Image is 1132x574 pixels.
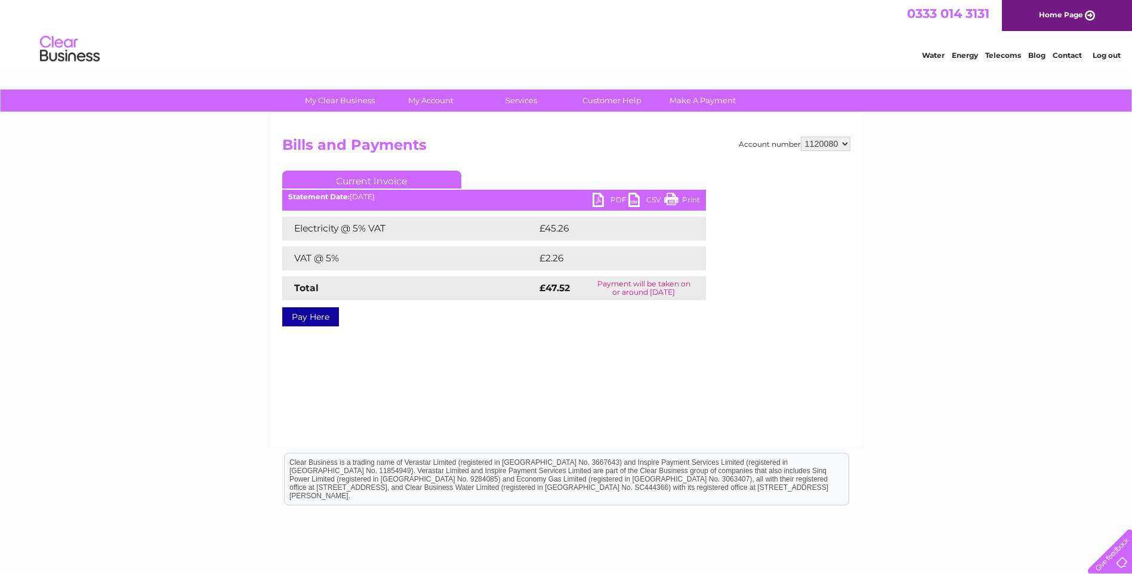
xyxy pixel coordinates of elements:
[282,246,536,270] td: VAT @ 5%
[563,90,661,112] a: Customer Help
[282,307,339,326] a: Pay Here
[282,171,461,189] a: Current Invoice
[285,7,849,58] div: Clear Business is a trading name of Verastar Limited (registered in [GEOGRAPHIC_DATA] No. 3667643...
[282,137,850,159] h2: Bills and Payments
[1028,51,1045,60] a: Blog
[381,90,480,112] a: My Account
[536,217,681,240] td: £45.26
[282,193,706,201] div: [DATE]
[282,217,536,240] td: Electricity @ 5% VAT
[593,193,628,210] a: PDF
[1093,51,1121,60] a: Log out
[952,51,978,60] a: Energy
[1053,51,1082,60] a: Contact
[739,137,850,151] div: Account number
[539,282,570,294] strong: £47.52
[922,51,945,60] a: Water
[582,276,706,300] td: Payment will be taken on or around [DATE]
[472,90,570,112] a: Services
[628,193,664,210] a: CSV
[291,90,389,112] a: My Clear Business
[907,6,989,21] a: 0333 014 3131
[39,31,100,67] img: logo.png
[664,193,700,210] a: Print
[985,51,1021,60] a: Telecoms
[294,282,319,294] strong: Total
[288,192,350,201] b: Statement Date:
[536,246,678,270] td: £2.26
[653,90,752,112] a: Make A Payment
